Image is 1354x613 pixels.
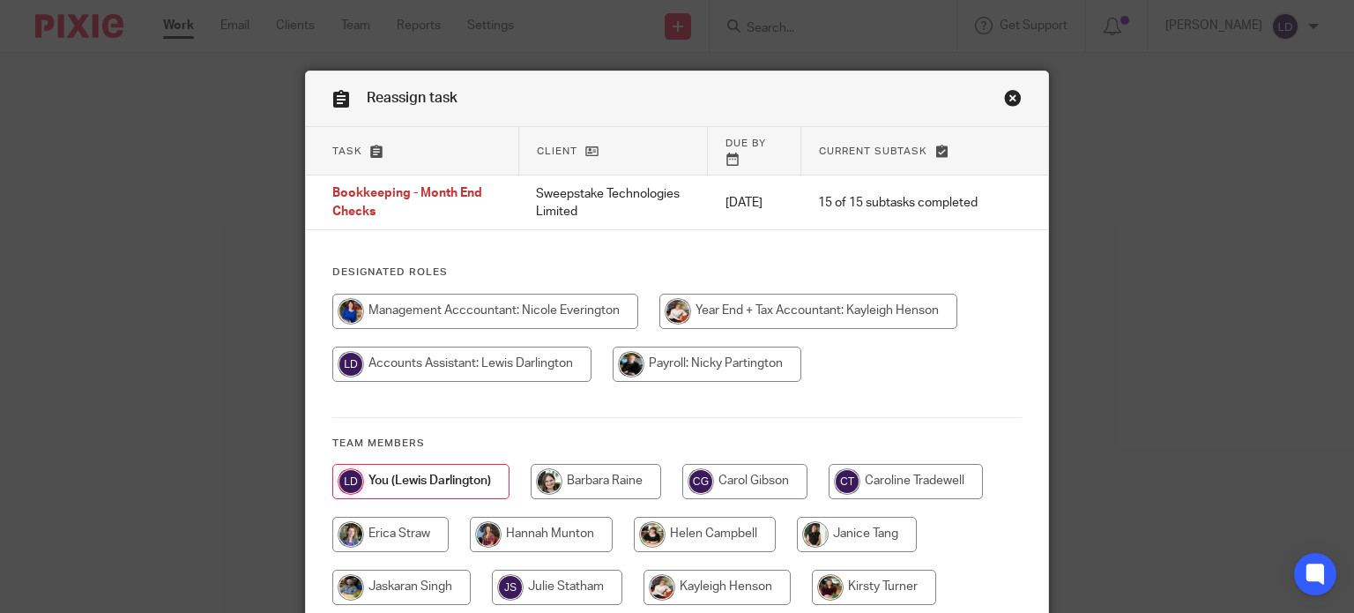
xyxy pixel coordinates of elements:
h4: Team members [332,437,1023,451]
h4: Designated Roles [332,265,1023,280]
p: Sweepstake Technologies Limited [536,185,690,221]
span: Due by [725,138,766,148]
td: 15 of 15 subtasks completed [800,176,995,230]
p: [DATE] [725,194,783,212]
span: Reassign task [367,91,458,105]
a: Close this dialog window [1004,89,1022,113]
span: Task [332,146,362,156]
span: Current subtask [819,146,927,156]
span: Client [537,146,577,156]
span: Bookkeeping - Month End Checks [332,188,482,219]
